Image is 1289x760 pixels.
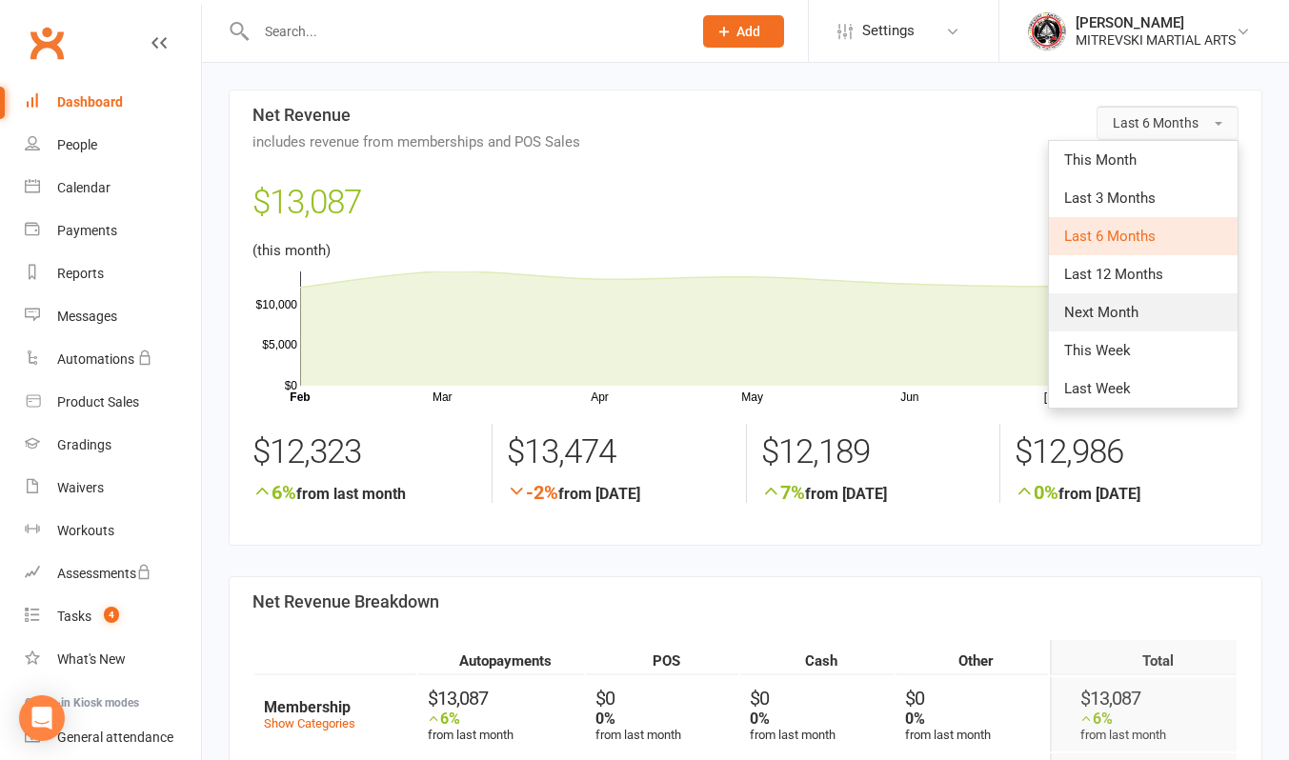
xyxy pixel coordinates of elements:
[595,710,615,728] strong: 0%
[507,424,731,481] div: $13,474
[1015,481,1239,503] strong: from [DATE]
[1015,481,1058,504] span: 0%
[25,295,201,338] a: Messages
[440,710,460,728] strong: 6%
[905,687,1049,710] div: $0
[428,710,583,742] div: from last month
[25,424,201,467] a: Gradings
[57,180,111,195] div: Calendar
[896,677,1049,751] td: from last month
[57,266,104,281] div: Reports
[19,695,65,741] div: Open Intercom Messenger
[1050,677,1237,751] td: from last month
[1064,304,1138,321] span: Next Month
[507,481,731,503] strong: from [DATE]
[1049,179,1238,217] a: Last 3 Months
[428,687,583,710] div: $13,087
[57,437,111,452] div: Gradings
[57,609,91,624] div: Tasks
[25,467,201,510] a: Waivers
[25,124,201,167] a: People
[586,677,739,751] td: from last month
[1049,331,1238,370] a: This Week
[1064,380,1131,397] span: Last Week
[252,176,1239,405] div: (this month)
[595,687,739,710] div: $0
[1015,424,1239,481] div: $12,986
[252,592,1239,611] h3: Net Revenue Breakdown
[57,480,104,495] div: Waivers
[418,640,583,675] th: Autopayments
[586,640,739,675] th: POS
[25,167,201,210] a: Calendar
[896,640,1049,675] th: Other
[703,15,784,48] button: Add
[761,481,805,504] span: 7%
[25,338,201,381] a: Automations
[57,566,151,581] div: Assessments
[252,424,477,481] div: $12,323
[905,710,925,728] strong: 0%
[1064,151,1137,169] span: This Month
[25,252,201,295] a: Reports
[264,716,355,730] a: Show Categories
[740,640,894,675] th: Cash
[740,677,894,751] td: from last month
[57,651,126,667] div: What's New
[25,510,201,552] a: Workouts
[252,176,1239,239] div: $13,087
[25,381,201,424] a: Product Sales
[1049,217,1238,255] a: Last 6 Months
[104,607,119,623] span: 4
[57,730,173,745] div: General attendance
[25,638,201,681] a: What's New
[57,137,97,152] div: People
[57,394,139,410] div: Product Sales
[25,552,201,595] a: Assessments
[1049,370,1238,408] a: Last Week
[252,481,477,503] strong: from last month
[57,351,134,367] div: Automations
[1064,190,1156,207] span: Last 3 Months
[761,424,985,481] div: $12,189
[25,716,201,759] a: General attendance kiosk mode
[1049,293,1238,331] a: Next Month
[25,81,201,124] a: Dashboard
[507,481,558,504] span: -2%
[252,134,1239,150] span: includes revenue from memberships and POS Sales
[57,94,123,110] div: Dashboard
[736,24,760,39] span: Add
[1076,31,1236,49] div: MITREVSKI MARTIAL ARTS
[252,481,296,504] span: 6%
[1028,12,1066,50] img: thumb_image1560256005.png
[1064,228,1156,245] span: Last 6 Months
[1097,106,1239,140] button: Last 6 Months
[251,18,678,45] input: Search...
[264,698,351,716] strong: Membership
[750,710,770,728] strong: 0%
[1049,141,1238,179] a: This Month
[1064,342,1131,359] span: This Week
[252,106,1239,150] h3: Net Revenue
[1049,255,1238,293] a: Last 12 Months
[57,223,117,238] div: Payments
[1050,640,1237,675] th: Total
[761,481,985,503] strong: from [DATE]
[750,687,894,710] div: $0
[1064,266,1163,283] span: Last 12 Months
[57,309,117,324] div: Messages
[23,19,70,67] a: Clubworx
[57,523,114,538] div: Workouts
[1076,14,1236,31] div: [PERSON_NAME]
[1113,115,1198,130] span: Last 6 Months
[25,210,201,252] a: Payments
[862,10,915,52] span: Settings
[25,595,201,638] a: Tasks 4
